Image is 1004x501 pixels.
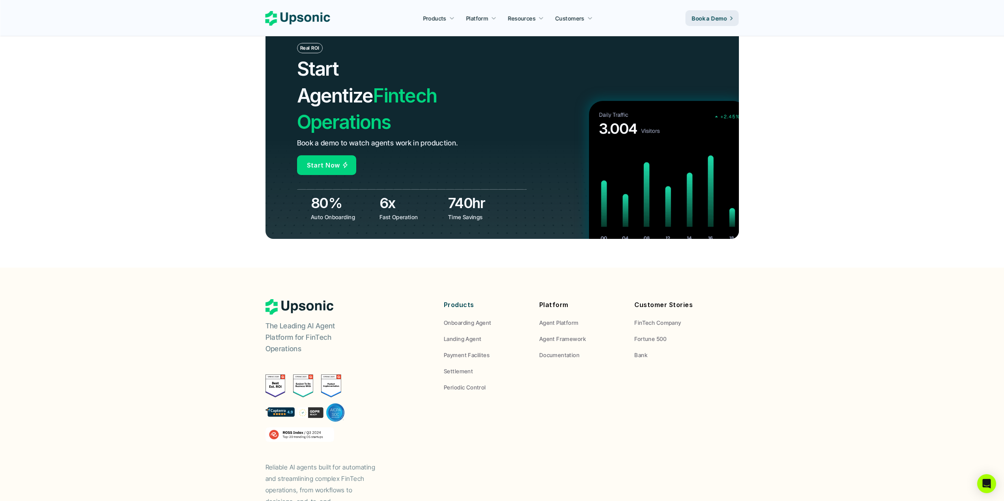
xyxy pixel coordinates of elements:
p: Customers [555,14,585,22]
p: Fortune 500 [634,335,666,343]
p: Onboarding Agent [444,318,492,327]
p: Documentation [539,351,580,359]
p: Real ROI [300,45,320,51]
h2: Fintech Operations [297,56,481,135]
p: Bank [634,351,647,359]
p: Products [423,14,446,22]
p: Platform [539,299,623,311]
h3: 740hr [448,193,513,213]
p: Products [444,299,527,311]
p: Time Savings [448,213,511,221]
p: Start Now [307,160,340,171]
h3: 80% [311,193,376,213]
p: The Leading AI Agent Platform for FinTech Operations [265,320,364,354]
p: Payment Facilites [444,351,490,359]
div: Open Intercom Messenger [977,474,996,493]
p: Book a Demo [692,14,727,22]
p: Landing Agent [444,335,481,343]
p: Agent Platform [539,318,579,327]
a: Periodic Control [444,383,527,391]
h3: 6x [380,193,444,213]
a: Onboarding Agent [444,318,527,327]
p: Agent Framework [539,335,586,343]
a: Payment Facilites [444,351,527,359]
p: Fast Operation [380,213,442,221]
a: Settlement [444,367,527,375]
p: Settlement [444,367,473,375]
a: Documentation [539,351,623,359]
a: Products [418,11,459,25]
p: Resources [508,14,536,22]
p: Auto Onboarding [311,213,374,221]
p: Customer Stories [634,299,718,311]
p: Platform [466,14,488,22]
span: Start Agentize [297,57,373,107]
p: Periodic Control [444,383,486,391]
p: FinTech Company [634,318,681,327]
a: Landing Agent [444,335,527,343]
p: Book a demo to watch agents work in production. [297,138,458,149]
a: Book a Demo [686,10,739,26]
